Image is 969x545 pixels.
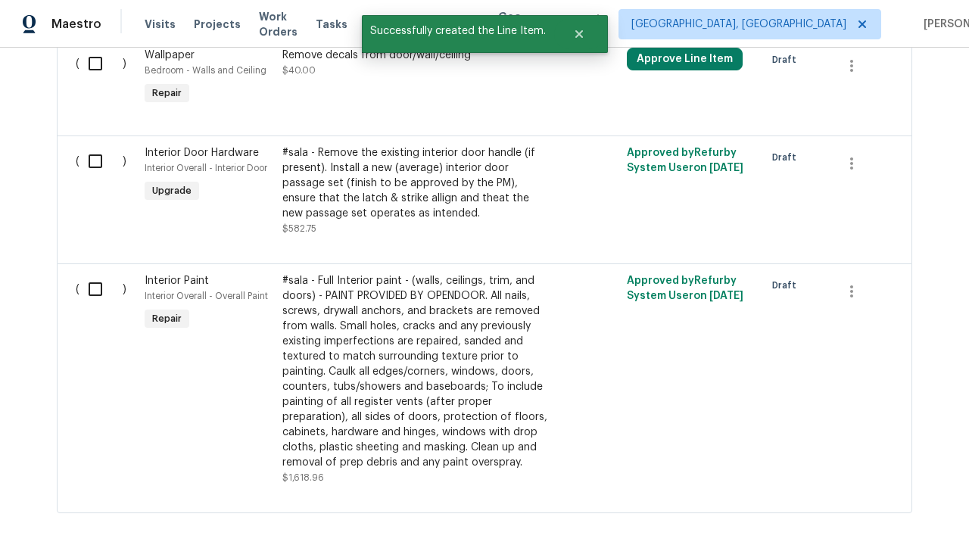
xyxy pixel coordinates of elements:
span: Maestro [51,17,101,32]
span: Interior Overall - Overall Paint [145,291,268,301]
span: Draft [772,52,802,67]
span: Interior Door Hardware [145,148,259,158]
div: #sala - Full Interior paint - (walls, ceilings, trim, and doors) - PAINT PROVIDED BY OPENDOOR. Al... [282,273,549,470]
span: $40.00 [282,66,316,75]
span: Draft [772,278,802,293]
span: Wallpaper [145,50,195,61]
span: Repair [146,311,188,326]
div: #sala - Remove the existing interior door handle (if present). Install a new (average) interior d... [282,145,549,221]
span: Draft [772,150,802,165]
div: ( ) [71,43,140,113]
button: Close [554,19,604,49]
span: [DATE] [709,291,743,301]
span: $1,618.96 [282,473,324,482]
span: Tasks [316,19,347,30]
div: ( ) [71,141,140,241]
span: Visits [145,17,176,32]
span: Bedroom - Walls and Ceiling [145,66,266,75]
div: ( ) [71,269,140,490]
span: Interior Paint [145,276,209,286]
span: Interior Overall - Interior Door [145,163,267,173]
span: $582.75 [282,224,316,233]
span: Projects [194,17,241,32]
span: Approved by Refurby System User on [627,276,743,301]
span: [DATE] [709,163,743,173]
span: Work Orders [259,9,298,39]
span: Approved by Refurby System User on [627,148,743,173]
span: [GEOGRAPHIC_DATA], [GEOGRAPHIC_DATA] [631,17,846,32]
span: Repair [146,86,188,101]
span: Upgrade [146,183,198,198]
span: Successfully created the Line Item. [362,15,554,47]
button: Approve Line Item [627,48,743,70]
span: Geo Assignments [498,9,571,39]
div: Remove decals from door/wall/ceiling [282,48,549,63]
